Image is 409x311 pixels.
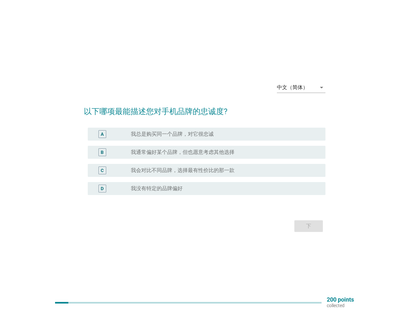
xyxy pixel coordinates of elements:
div: 中文（简体） [277,85,308,90]
p: 200 points [327,297,354,303]
div: D [101,185,104,192]
div: C [101,167,104,174]
label: 我会对比不同品牌，选择最有性价比的那一款 [131,167,234,174]
div: B [101,149,104,156]
div: A [101,131,104,138]
p: collected [327,303,354,308]
label: 我通常偏好某个品牌，但也愿意考虑其他选择 [131,149,234,155]
label: 我没有特定的品牌偏好 [131,185,183,192]
h2: 以下哪项最能描述您对手机品牌的忠诚度? [84,99,325,117]
label: 我总是购买同一个品牌，对它很忠诚 [131,131,214,137]
i: arrow_drop_down [318,84,325,91]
